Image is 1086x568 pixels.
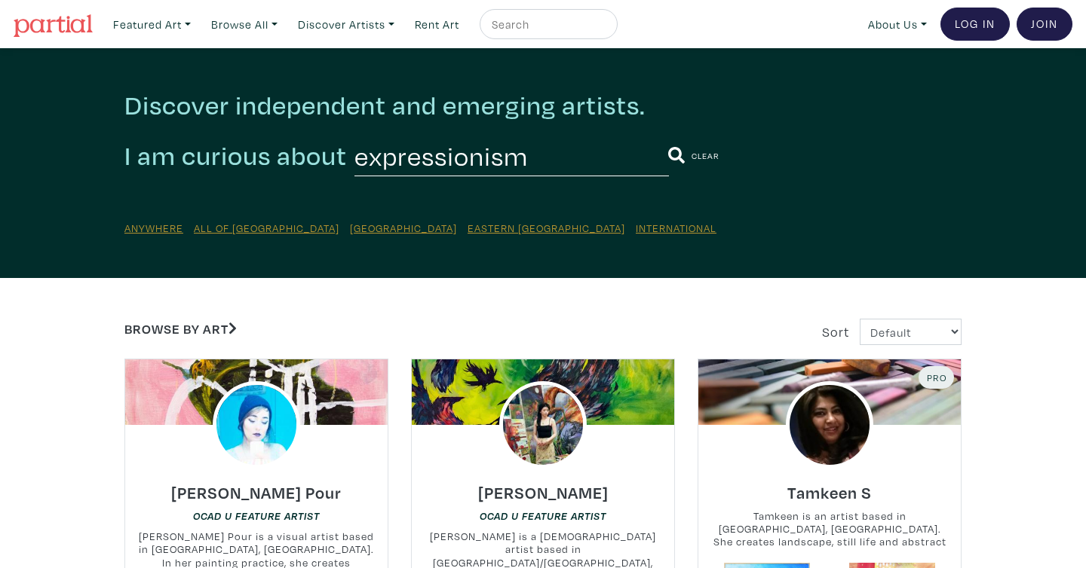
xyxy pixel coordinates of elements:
em: OCAD U Feature Artist [193,510,320,522]
img: phpThumb.php [213,381,300,469]
img: phpThumb.php [786,381,873,469]
span: Pro [925,371,947,383]
a: Featured Art [106,9,198,40]
a: All of [GEOGRAPHIC_DATA] [194,221,339,235]
h6: Tamkeen S [787,482,872,502]
a: [GEOGRAPHIC_DATA] [350,221,457,235]
h6: [PERSON_NAME] [478,482,609,502]
a: About Us [861,9,934,40]
a: Discover Artists [291,9,401,40]
a: Eastern [GEOGRAPHIC_DATA] [468,221,625,235]
small: Tamkeen is an artist based in [GEOGRAPHIC_DATA], [GEOGRAPHIC_DATA]. She creates landscape, still ... [698,509,961,549]
small: Clear [692,150,719,161]
h2: Discover independent and emerging artists. [124,89,962,121]
a: Browse by Art [124,320,237,337]
span: Sort [822,323,849,340]
a: OCAD U Feature Artist [193,508,320,523]
a: Browse All [204,9,284,40]
a: [PERSON_NAME] Pour [171,478,342,496]
a: Rent Art [408,9,466,40]
img: phpThumb.php [499,381,587,469]
a: International [636,221,716,235]
a: Tamkeen S [787,478,872,496]
h6: [PERSON_NAME] Pour [171,482,342,502]
a: Log In [940,8,1010,41]
input: Search [490,15,603,34]
a: Clear [692,147,719,164]
a: [PERSON_NAME] [478,478,609,496]
a: OCAD U Feature Artist [480,508,606,523]
a: Join [1017,8,1072,41]
h2: I am curious about [124,139,347,173]
em: OCAD U Feature Artist [480,510,606,522]
a: Anywhere [124,221,183,235]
